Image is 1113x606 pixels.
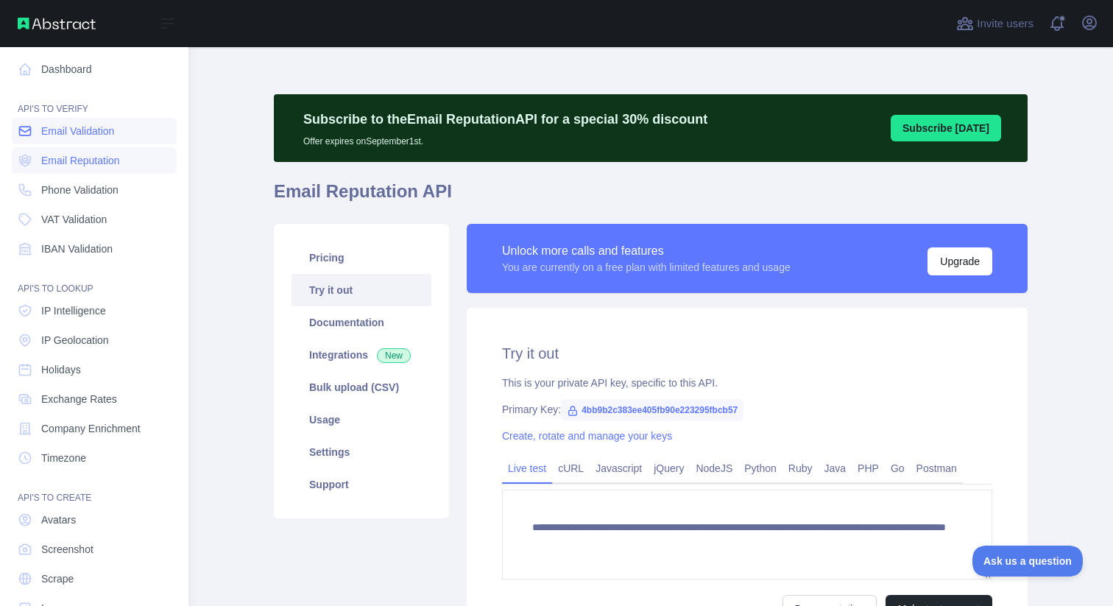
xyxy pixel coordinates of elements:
[41,333,109,348] span: IP Geolocation
[291,404,431,436] a: Usage
[41,512,76,527] span: Avatars
[502,376,992,390] div: This is your private API key, specific to this API.
[41,153,120,168] span: Email Reputation
[303,109,707,130] p: Subscribe to the Email Reputation API for a special 30 % discount
[12,85,177,115] div: API'S TO VERIFY
[41,542,93,557] span: Screenshot
[972,546,1084,577] iframe: Toggle Customer Support
[12,386,177,412] a: Exchange Rates
[12,474,177,504] div: API'S TO CREATE
[911,457,963,480] a: Postman
[819,457,852,480] a: Java
[12,147,177,174] a: Email Reputation
[12,56,177,82] a: Dashboard
[552,457,590,480] a: cURL
[977,15,1033,32] span: Invite users
[648,457,690,480] a: jQuery
[41,571,74,586] span: Scrape
[12,356,177,383] a: Holidays
[928,247,992,275] button: Upgrade
[291,371,431,404] a: Bulk upload (CSV)
[12,445,177,471] a: Timezone
[885,457,911,480] a: Go
[41,183,119,197] span: Phone Validation
[502,430,672,442] a: Create, rotate and manage your keys
[502,260,791,275] div: You are currently on a free plan with limited features and usage
[12,536,177,563] a: Screenshot
[738,457,782,480] a: Python
[291,468,431,501] a: Support
[502,402,992,417] div: Primary Key:
[291,339,431,371] a: Integrations New
[12,507,177,533] a: Avatars
[782,457,819,480] a: Ruby
[852,457,885,480] a: PHP
[291,242,431,274] a: Pricing
[12,265,177,295] div: API'S TO LOOKUP
[274,180,1028,215] h1: Email Reputation API
[291,274,431,306] a: Try it out
[12,327,177,353] a: IP Geolocation
[41,451,86,465] span: Timezone
[12,566,177,592] a: Scrape
[12,236,177,262] a: IBAN Validation
[18,18,96,29] img: Abstract API
[41,303,106,318] span: IP Intelligence
[953,12,1036,35] button: Invite users
[12,415,177,442] a: Company Enrichment
[41,212,107,227] span: VAT Validation
[41,242,113,256] span: IBAN Validation
[891,115,1001,141] button: Subscribe [DATE]
[41,392,117,406] span: Exchange Rates
[12,118,177,144] a: Email Validation
[41,124,114,138] span: Email Validation
[41,362,81,377] span: Holidays
[291,306,431,339] a: Documentation
[690,457,738,480] a: NodeJS
[12,297,177,324] a: IP Intelligence
[12,206,177,233] a: VAT Validation
[502,242,791,260] div: Unlock more calls and features
[561,399,743,421] span: 4bb9b2c383ee405fb90e223295fbcb57
[41,421,141,436] span: Company Enrichment
[377,348,411,363] span: New
[502,457,552,480] a: Live test
[303,130,707,147] p: Offer expires on September 1st.
[502,343,992,364] h2: Try it out
[590,457,648,480] a: Javascript
[12,177,177,203] a: Phone Validation
[291,436,431,468] a: Settings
